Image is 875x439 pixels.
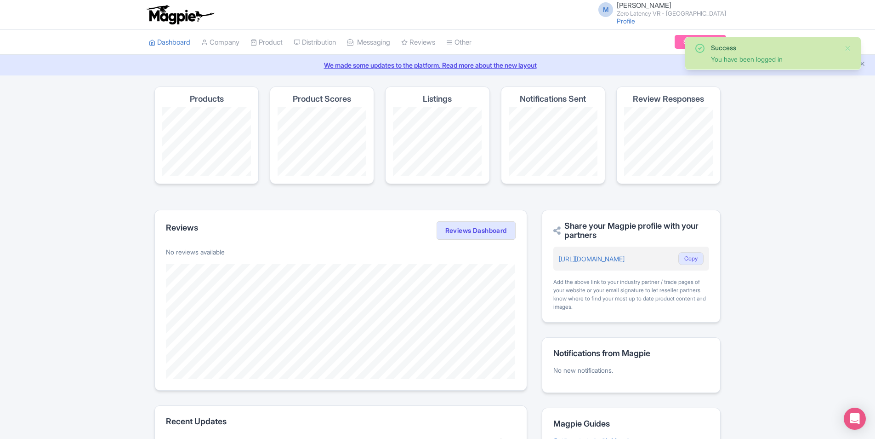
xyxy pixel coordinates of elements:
[437,221,516,240] a: Reviews Dashboard
[711,54,837,64] div: You have been logged in
[553,278,709,311] div: Add the above link to your industry partner / trade pages of your website or your email signature...
[401,30,435,55] a: Reviews
[678,252,704,265] button: Copy
[347,30,390,55] a: Messaging
[711,43,837,52] div: Success
[149,30,190,55] a: Dashboard
[190,94,224,104] h4: Products
[553,365,709,375] p: No new notifications.
[250,30,283,55] a: Product
[598,2,613,17] span: M
[423,94,452,104] h4: Listings
[166,247,516,257] p: No reviews available
[633,94,704,104] h4: Review Responses
[593,2,726,17] a: M [PERSON_NAME] Zero Latency VR - [GEOGRAPHIC_DATA]
[293,94,351,104] h4: Product Scores
[446,30,472,55] a: Other
[201,30,239,55] a: Company
[6,60,869,70] a: We made some updates to the platform. Read more about the new layout
[294,30,336,55] a: Distribution
[559,255,625,263] a: [URL][DOMAIN_NAME]
[675,35,726,49] a: Subscription
[520,94,586,104] h4: Notifications Sent
[844,43,852,54] button: Close
[617,17,635,25] a: Profile
[617,11,726,17] small: Zero Latency VR - [GEOGRAPHIC_DATA]
[844,408,866,430] div: Open Intercom Messenger
[553,419,709,428] h2: Magpie Guides
[166,223,198,232] h2: Reviews
[166,417,516,426] h2: Recent Updates
[859,59,866,70] button: Close announcement
[553,221,709,240] h2: Share your Magpie profile with your partners
[553,349,709,358] h2: Notifications from Magpie
[617,1,671,10] span: [PERSON_NAME]
[144,5,216,25] img: logo-ab69f6fb50320c5b225c76a69d11143b.png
